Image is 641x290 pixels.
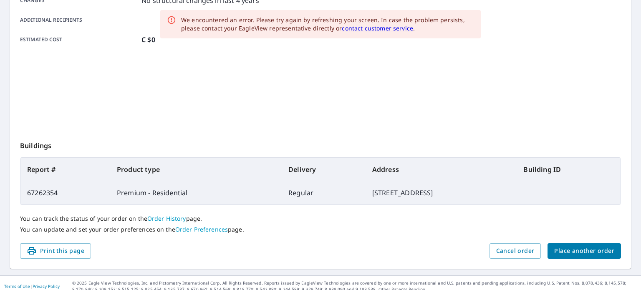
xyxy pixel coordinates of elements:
[366,158,517,181] th: Address
[554,246,614,256] span: Place another order
[20,35,138,45] p: Estimated cost
[20,226,621,233] p: You can update and set your order preferences on the page.
[342,24,413,32] a: contact customer service
[141,35,155,45] p: C $0
[490,243,541,259] button: Cancel order
[282,181,366,204] td: Regular
[20,158,110,181] th: Report #
[110,158,282,181] th: Product type
[517,158,621,181] th: Building ID
[4,284,60,289] p: |
[20,131,621,157] p: Buildings
[175,225,228,233] a: Order Preferences
[33,283,60,289] a: Privacy Policy
[4,283,30,289] a: Terms of Use
[20,181,110,204] td: 67262354
[282,158,366,181] th: Delivery
[548,243,621,259] button: Place another order
[147,214,186,222] a: Order History
[496,246,535,256] span: Cancel order
[366,181,517,204] td: [STREET_ADDRESS]
[27,246,84,256] span: Print this page
[181,16,474,33] div: We encountered an error. Please try again by refreshing your screen. In case the problem persists...
[20,243,91,259] button: Print this page
[20,16,138,24] p: Additional recipients
[20,215,621,222] p: You can track the status of your order on the page.
[110,181,282,204] td: Premium - Residential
